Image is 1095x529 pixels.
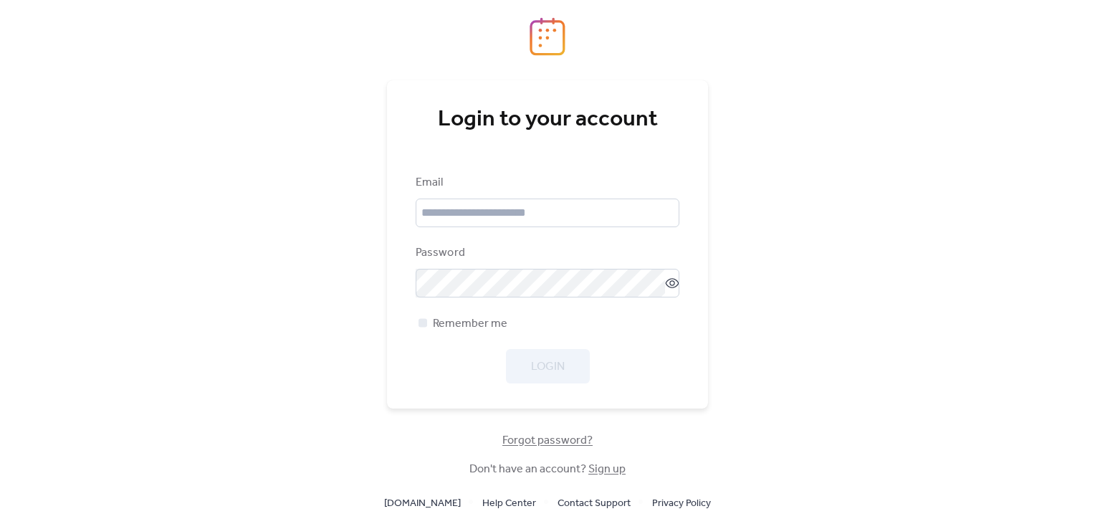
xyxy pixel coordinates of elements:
a: [DOMAIN_NAME] [384,494,461,512]
a: Forgot password? [502,437,593,444]
div: Login to your account [416,105,679,134]
span: Forgot password? [502,432,593,449]
span: Don't have an account? [469,461,626,478]
span: Help Center [482,495,536,513]
span: Privacy Policy [652,495,711,513]
span: Remember me [433,315,507,333]
a: Privacy Policy [652,494,711,512]
a: Contact Support [558,494,631,512]
div: Password [416,244,676,262]
a: Help Center [482,494,536,512]
span: [DOMAIN_NAME] [384,495,461,513]
span: Contact Support [558,495,631,513]
a: Sign up [588,458,626,480]
div: Email [416,174,676,191]
img: logo [530,17,565,56]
